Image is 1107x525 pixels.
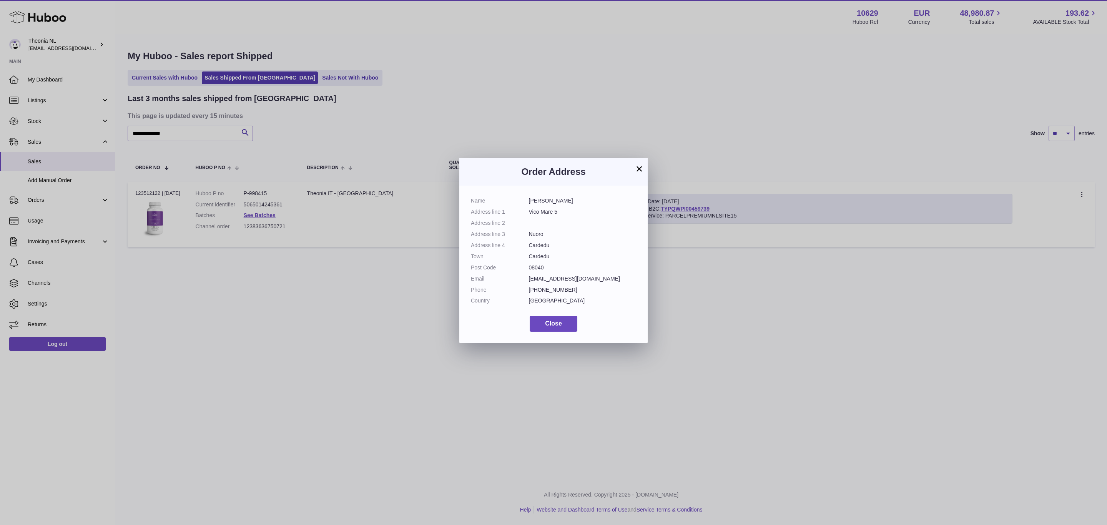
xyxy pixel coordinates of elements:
dt: Address line 4 [471,242,529,249]
button: Close [530,316,577,332]
dd: [PERSON_NAME] [529,197,637,204]
dd: [GEOGRAPHIC_DATA] [529,297,637,304]
button: × [635,164,644,173]
dt: Name [471,197,529,204]
dd: Cardedu [529,242,637,249]
dt: Address line 1 [471,208,529,216]
dt: Country [471,297,529,304]
dd: 08040 [529,264,637,271]
span: Close [545,320,562,327]
dt: Email [471,275,529,282]
dd: [PHONE_NUMBER] [529,286,637,294]
dd: Vico Mare 5 [529,208,637,216]
h3: Order Address [471,166,636,178]
dt: Address line 3 [471,231,529,238]
dt: Phone [471,286,529,294]
dd: Nuoro [529,231,637,238]
dt: Address line 2 [471,219,529,227]
dt: Post Code [471,264,529,271]
dd: Cardedu [529,253,637,260]
dt: Town [471,253,529,260]
dd: [EMAIL_ADDRESS][DOMAIN_NAME] [529,275,637,282]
